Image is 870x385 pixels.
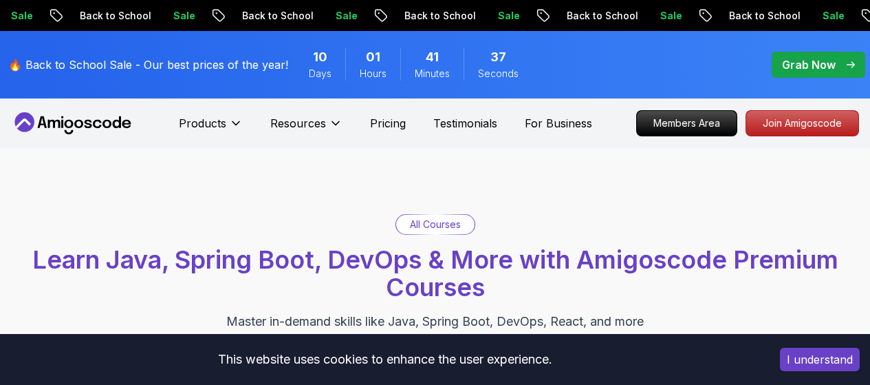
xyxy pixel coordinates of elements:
p: Members Area [637,111,737,136]
p: Master in-demand skills like Java, Spring Boot, DevOps, React, and more through hands-on, expert-... [204,312,666,370]
a: Join Amigoscode [746,110,859,136]
span: Days [309,67,331,81]
p: Back to School [45,9,138,23]
p: Back to School [207,9,301,23]
p: Back to School [532,9,625,23]
p: Grab Now [782,56,836,73]
span: 37 Seconds [490,48,506,67]
span: 41 Minutes [426,48,439,67]
p: Sale [138,9,182,23]
span: 10 Days [313,48,327,67]
a: Pricing [370,115,406,132]
div: This website uses cookies to enhance the user experience. [10,344,759,375]
p: Back to School [694,9,787,23]
button: Products [179,115,243,143]
span: Seconds [478,67,519,81]
p: Sale [463,9,507,23]
p: Resources [270,115,326,132]
p: 🔥 Back to School Sale - Our best prices of the year! [8,56,288,73]
p: Back to School [369,9,463,23]
a: Members Area [636,110,737,136]
span: Hours [360,67,387,81]
a: For Business [525,115,592,132]
span: Minutes [415,67,450,81]
p: Sale [625,9,669,23]
p: All Courses [410,218,461,231]
p: Join Amigoscode [746,111,858,136]
p: Sale [787,9,831,23]
span: 1 Hours [366,48,380,67]
p: Sale [301,9,345,23]
a: Testimonials [433,115,497,132]
span: Learn Java, Spring Boot, DevOps & More with Amigoscode Premium Courses [32,244,838,302]
button: Resources [270,115,342,143]
button: Accept cookies [780,348,860,371]
p: Products [179,115,226,132]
